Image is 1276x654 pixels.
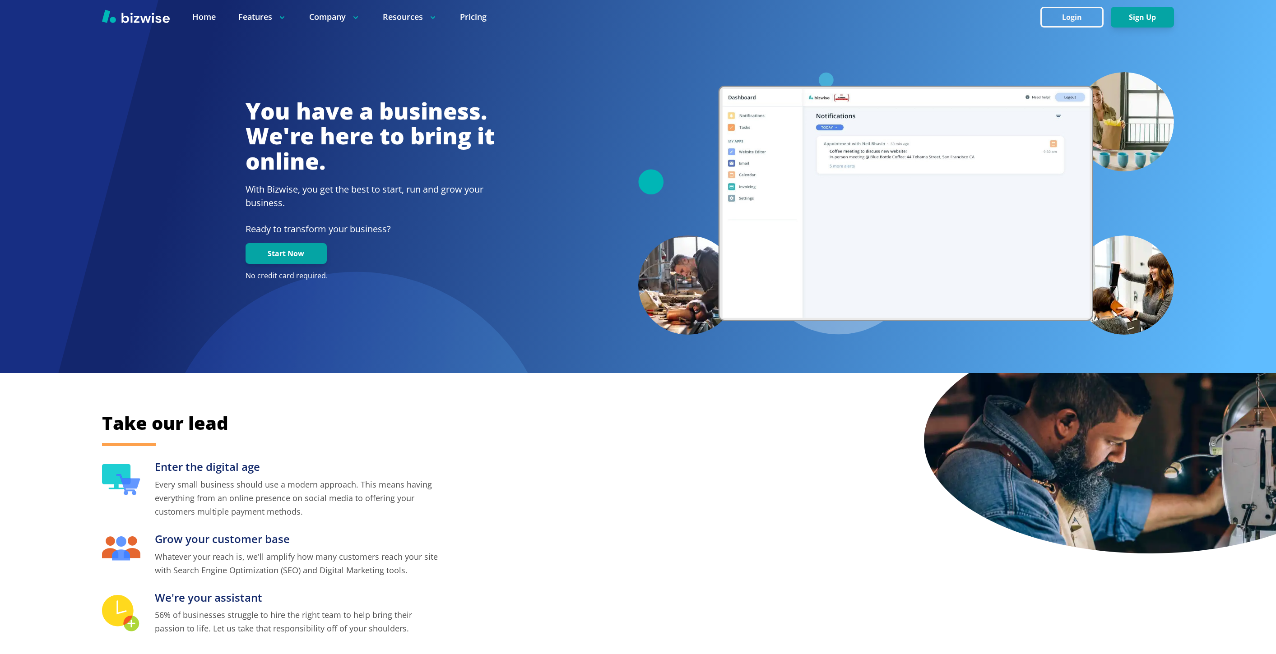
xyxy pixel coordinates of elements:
img: We're your assistant Icon [102,595,140,632]
img: Enter the digital age Icon [102,464,140,495]
p: Whatever your reach is, we'll amplify how many customers reach your site with Search Engine Optim... [155,550,441,577]
a: Home [192,11,216,23]
h2: With Bizwise, you get the best to start, run and grow your business. [246,183,495,210]
p: Every small business should use a modern approach. This means having everything from an online pr... [155,478,441,518]
h3: Enter the digital age [155,460,441,474]
p: Company [309,11,360,23]
p: 56% of businesses struggle to hire the right team to help bring their passion to life. Let us tak... [155,608,441,635]
img: Bizwise Logo [102,9,170,23]
h2: Take our lead [102,411,779,435]
a: Sign Up [1111,13,1174,22]
img: Grow your customer base Icon [102,536,140,561]
p: Resources [383,11,437,23]
button: Start Now [246,243,327,264]
h3: We're your assistant [155,590,441,605]
h3: Grow your customer base [155,532,441,547]
a: Pricing [460,11,487,23]
h1: You have a business. We're here to bring it online. [246,99,495,174]
p: Ready to transform your business? [246,222,495,236]
a: Start Now [246,249,327,258]
p: Features [238,11,287,23]
p: No credit card required. [246,271,495,281]
button: Login [1040,7,1104,28]
a: Login [1040,13,1111,22]
button: Sign Up [1111,7,1174,28]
